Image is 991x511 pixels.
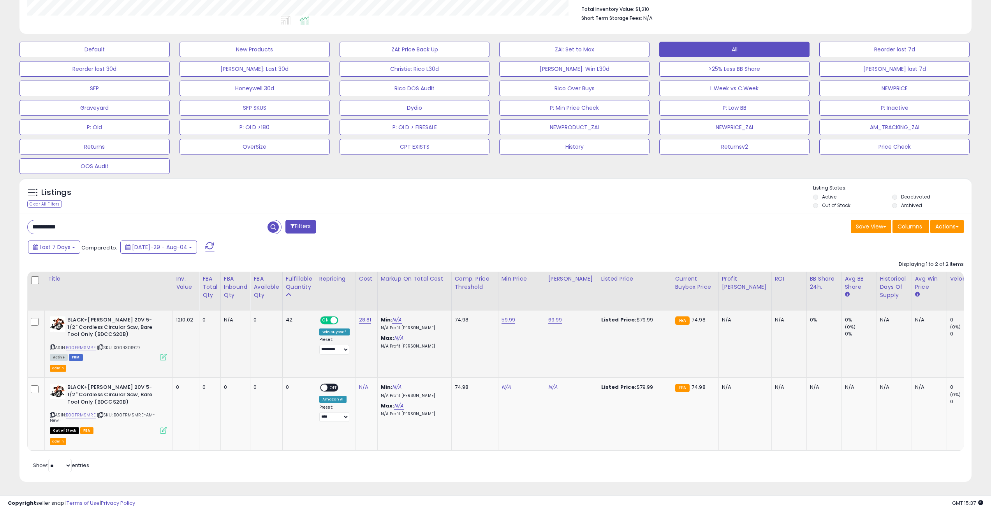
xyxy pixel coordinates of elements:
[810,384,836,391] div: N/A
[394,334,403,342] a: N/A
[340,61,490,77] button: Christie: Rico L30d
[359,383,368,391] a: N/A
[67,384,162,407] b: BLACK+[PERSON_NAME] 20V 5-1/2" Cordless Circular Saw, Bare Tool Only (BDCCS20B)
[176,384,193,391] div: 0
[224,316,245,323] div: N/A
[581,15,642,21] b: Short Term Storage Fees:
[722,316,766,323] div: N/A
[819,61,970,77] button: [PERSON_NAME] last 7d
[394,402,403,410] a: N/A
[813,184,972,192] p: Listing States:
[132,243,187,251] span: [DATE]-29 - Aug-04
[880,316,906,323] div: N/A
[50,438,66,445] button: admin
[950,324,961,330] small: (0%)
[28,241,80,254] button: Last 7 Days
[319,396,347,403] div: Amazon AI
[659,61,810,77] button: >25% Less BB Share
[180,42,330,57] button: New Products
[81,244,117,251] span: Compared to:
[819,81,970,96] button: NEWPRICE
[180,139,330,155] button: OverSize
[50,365,66,372] button: admin
[822,193,836,200] label: Active
[40,243,70,251] span: Last 7 Days
[601,316,637,323] b: Listed Price:
[950,316,982,323] div: 0
[675,316,690,325] small: FBA
[321,317,331,324] span: ON
[359,275,374,283] div: Cost
[892,220,929,233] button: Columns
[381,344,445,349] p: N/A Profit [PERSON_NAME]
[915,291,920,298] small: Avg Win Price.
[202,384,215,391] div: 0
[915,275,943,291] div: Avg Win Price
[845,324,856,330] small: (0%)
[19,61,170,77] button: Reorder last 30d
[950,398,982,405] div: 0
[327,385,340,391] span: OFF
[50,384,167,433] div: ASIN:
[880,384,906,391] div: N/A
[845,330,877,337] div: 0%
[898,223,922,230] span: Columns
[340,42,490,57] button: ZAI: Price Back Up
[952,499,983,507] span: 2025-08-12 15:37 GMT
[101,499,135,507] a: Privacy Policy
[286,316,310,323] div: 42
[775,384,801,391] div: N/A
[819,42,970,57] button: Reorder last 7d
[659,100,810,116] button: P: Low BB
[775,275,803,283] div: ROI
[502,316,516,324] a: 59.99
[381,402,394,409] b: Max:
[180,100,330,116] button: SFP SKUS
[845,316,877,323] div: 0%
[601,383,637,391] b: Listed Price:
[381,411,445,417] p: N/A Profit [PERSON_NAME]
[775,316,801,323] div: N/A
[50,316,167,360] div: ASIN:
[27,200,62,208] div: Clear All Filters
[845,291,850,298] small: Avg BB Share.
[33,462,89,469] span: Show: entries
[880,275,908,299] div: Historical Days Of Supply
[455,316,492,323] div: 74.98
[319,337,350,355] div: Preset:
[337,317,350,324] span: OFF
[50,412,155,423] span: | SKU: B00FRMSMRE-AM-New-1
[19,81,170,96] button: SFP
[499,100,650,116] button: P: Min Price Check
[66,412,96,418] a: B00FRMSMRE
[50,316,65,332] img: 4134rVKOQyL._SL40_.jpg
[901,202,922,209] label: Archived
[581,6,634,12] b: Total Inventory Value:
[340,119,490,135] button: P: OLD > FIRESALE
[899,261,964,268] div: Displaying 1 to 2 of 2 items
[253,316,276,323] div: 0
[286,275,313,291] div: Fulfillable Quantity
[845,275,873,291] div: Avg BB Share
[851,220,891,233] button: Save View
[319,328,350,335] div: Win BuyBox *
[692,383,706,391] span: 74.98
[915,384,941,391] div: N/A
[502,275,542,283] div: Min Price
[499,119,650,135] button: NEWPRODUCT_ZAI
[381,334,394,342] b: Max:
[202,275,217,299] div: FBA Total Qty
[499,42,650,57] button: ZAI: Set to Max
[319,405,350,422] div: Preset:
[253,275,279,299] div: FBA Available Qty
[499,61,650,77] button: [PERSON_NAME]: Win L30d
[659,42,810,57] button: All
[19,158,170,174] button: OOS Audit
[50,354,68,361] span: All listings currently available for purchase on Amazon
[675,384,690,392] small: FBA
[548,383,558,391] a: N/A
[285,220,316,234] button: Filters
[120,241,197,254] button: [DATE]-29 - Aug-04
[548,316,562,324] a: 69.99
[286,384,310,391] div: 0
